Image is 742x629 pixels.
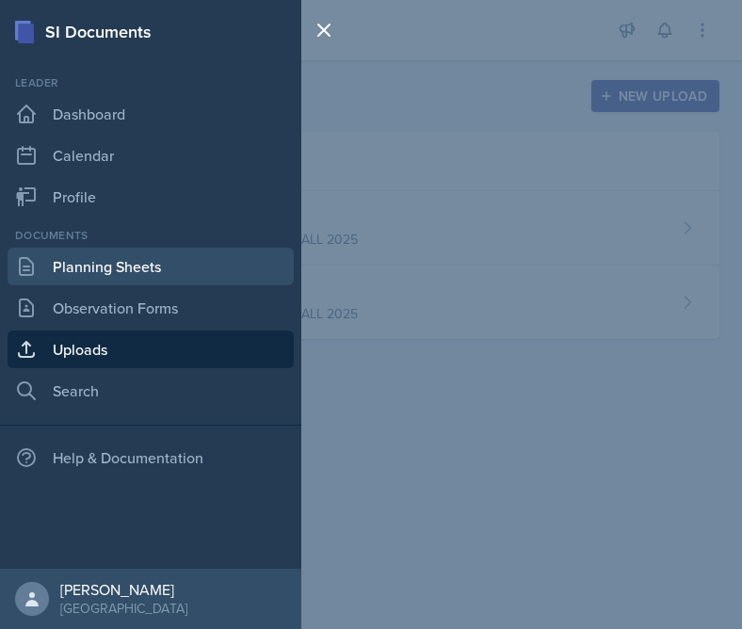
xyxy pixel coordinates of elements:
div: Documents [8,227,294,244]
a: Uploads [8,331,294,368]
div: [GEOGRAPHIC_DATA] [60,599,187,618]
a: Planning Sheets [8,248,294,285]
a: Profile [8,178,294,216]
a: Observation Forms [8,289,294,327]
a: Search [8,372,294,410]
div: [PERSON_NAME] [60,580,187,599]
div: Help & Documentation [8,439,294,476]
a: Calendar [8,137,294,174]
div: Leader [8,74,294,91]
a: Dashboard [8,95,294,133]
